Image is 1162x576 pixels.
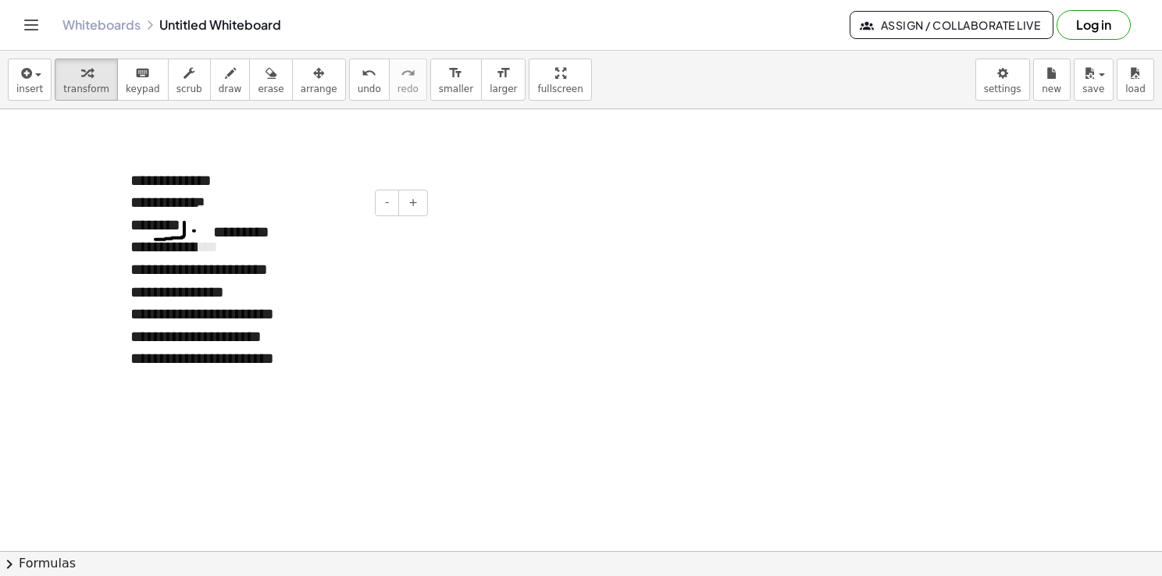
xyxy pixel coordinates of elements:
[8,59,52,101] button: insert
[135,64,150,83] i: keyboard
[168,59,211,101] button: scrub
[481,59,526,101] button: format_sizelarger
[362,64,376,83] i: undo
[62,17,141,33] a: Whiteboards
[117,59,169,101] button: keyboardkeypad
[537,84,583,94] span: fullscreen
[430,59,482,101] button: format_sizesmaller
[408,196,418,208] span: +
[349,59,390,101] button: undoundo
[63,84,109,94] span: transform
[439,84,473,94] span: smaller
[16,84,43,94] span: insert
[389,59,427,101] button: redoredo
[176,84,202,94] span: scrub
[1057,10,1131,40] button: Log in
[850,11,1053,39] button: Assign / Collaborate Live
[301,84,337,94] span: arrange
[401,64,415,83] i: redo
[398,190,428,216] button: +
[496,64,511,83] i: format_size
[292,59,346,101] button: arrange
[358,84,381,94] span: undo
[249,59,292,101] button: erase
[55,59,118,101] button: transform
[375,190,399,216] button: -
[448,64,463,83] i: format_size
[126,84,160,94] span: keypad
[397,84,419,94] span: redo
[219,84,242,94] span: draw
[210,59,251,101] button: draw
[490,84,517,94] span: larger
[258,84,283,94] span: erase
[529,59,591,101] button: fullscreen
[19,12,44,37] button: Toggle navigation
[385,196,389,208] span: -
